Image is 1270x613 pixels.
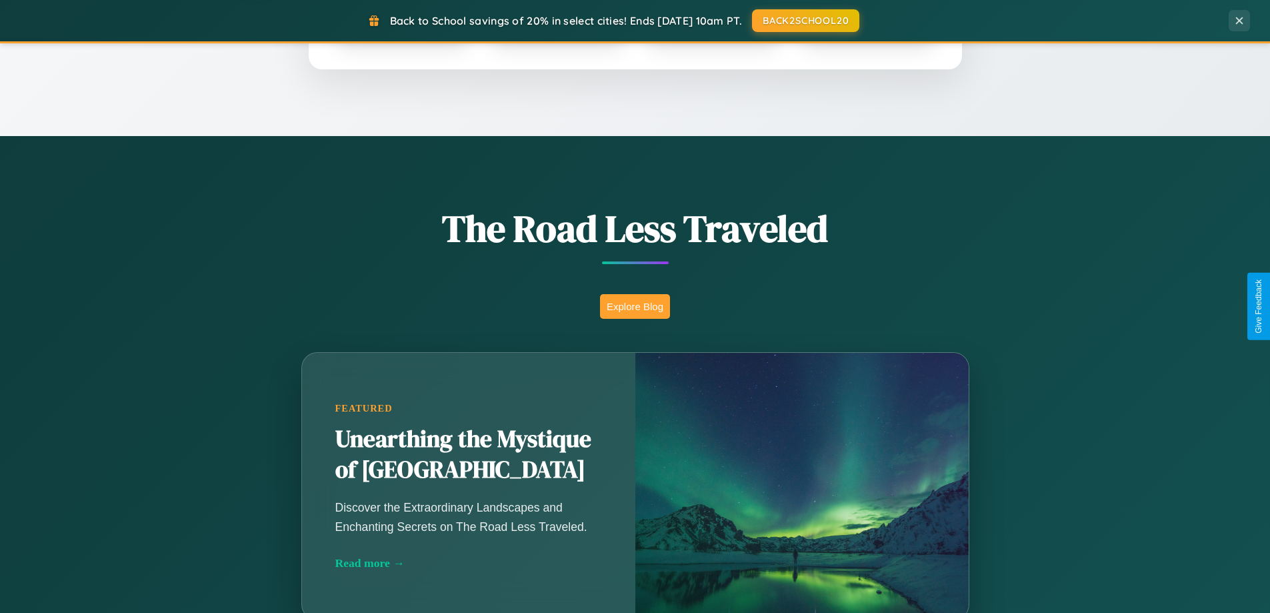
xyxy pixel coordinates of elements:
[335,498,602,536] p: Discover the Extraordinary Landscapes and Enchanting Secrets on The Road Less Traveled.
[335,556,602,570] div: Read more →
[335,424,602,486] h2: Unearthing the Mystique of [GEOGRAPHIC_DATA]
[235,203,1035,254] h1: The Road Less Traveled
[1254,279,1263,334] div: Give Feedback
[335,403,602,414] div: Featured
[600,294,670,319] button: Explore Blog
[752,9,859,32] button: BACK2SCHOOL20
[390,14,742,27] span: Back to School savings of 20% in select cities! Ends [DATE] 10am PT.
